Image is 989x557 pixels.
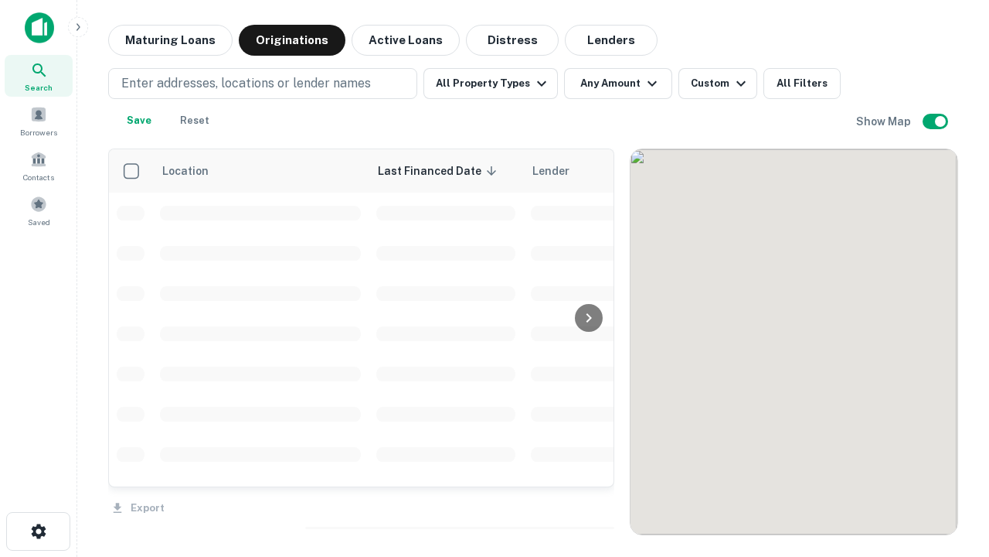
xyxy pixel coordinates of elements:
span: Lender [532,162,569,180]
th: Last Financed Date [369,149,523,193]
span: Search [25,81,53,94]
p: Enter addresses, locations or lender names [121,74,371,93]
div: Custom [691,74,750,93]
button: Active Loans [352,25,460,56]
span: Contacts [23,171,54,183]
button: All Filters [763,68,841,99]
th: Location [152,149,369,193]
div: 0 0 [630,149,957,535]
a: Contacts [5,145,73,186]
img: capitalize-icon.png [25,12,54,43]
button: Any Amount [564,68,672,99]
span: Location [161,162,229,180]
th: Lender [523,149,770,193]
button: Originations [239,25,345,56]
a: Borrowers [5,100,73,142]
button: All Property Types [423,68,558,99]
button: Custom [678,68,757,99]
button: Maturing Loans [108,25,233,56]
button: Reset [170,105,219,136]
h6: Show Map [856,113,913,130]
a: Saved [5,190,73,231]
span: Saved [28,216,50,228]
a: Search [5,55,73,97]
span: Borrowers [20,126,57,138]
button: Save your search to get updates of matches that match your search criteria. [114,105,164,136]
button: Distress [466,25,559,56]
iframe: Chat Widget [912,433,989,507]
button: Lenders [565,25,658,56]
button: Enter addresses, locations or lender names [108,68,417,99]
span: Last Financed Date [378,162,501,180]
